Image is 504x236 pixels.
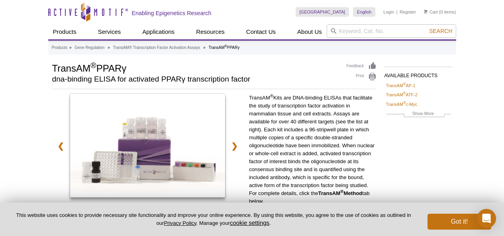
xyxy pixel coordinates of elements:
img: TransAM PPARγ Kit [70,94,225,197]
p: TransAM Kits are DNA-binding ELISAs that facilitate the study of transcription factor activation ... [249,94,377,205]
a: ❯ [226,137,243,155]
h2: dna-binding ELISA for activated PPARγ transcription factor [52,76,339,83]
a: TransAM® Transcription Factor Activation Assays [113,44,200,51]
a: Resources [191,24,229,39]
p: This website uses cookies to provide necessary site functionality and improve your online experie... [13,212,414,227]
a: Applications [137,24,179,39]
sup: ® [403,92,406,96]
input: Keyword, Cat. No. [327,24,456,38]
sup: ® [90,61,96,70]
li: » [108,45,110,50]
li: | [396,7,398,17]
li: » [203,45,206,50]
a: TransAM®AP-1 [386,82,416,89]
li: TransAM PPARγ [208,45,239,50]
button: Search [427,27,455,35]
a: Login [383,9,394,15]
span: Search [429,28,452,34]
a: [GEOGRAPHIC_DATA] [296,7,349,17]
a: Feedback [347,62,377,70]
a: Products [52,44,67,51]
a: Services [93,24,126,39]
a: About Us [292,24,327,39]
a: TransAM®ATF-2 [386,91,418,98]
sup: ® [403,101,406,105]
a: Privacy Policy [164,220,196,226]
sup: ® [270,94,273,98]
a: TransAM®c-Myc [386,101,418,108]
a: Register [400,9,416,15]
a: Contact Us [241,24,280,39]
h2: Enabling Epigenetics Research [132,10,212,17]
a: ❮ [52,137,69,155]
img: Your Cart [424,10,428,14]
a: Show More [386,110,451,119]
a: English [353,7,375,17]
sup: ® [340,189,343,194]
strong: TransAM Method [318,190,363,196]
a: TransAM PPARγ Kit [70,94,225,200]
li: (0 items) [424,7,456,17]
sup: ® [225,44,227,48]
li: » [69,45,72,50]
sup: ® [403,82,406,86]
a: Products [48,24,81,39]
h2: AVAILABLE PRODUCTS [384,66,452,81]
a: Cart [424,9,438,15]
button: Got it! [428,214,491,230]
h1: TransAM PPARγ [52,62,339,74]
button: cookie settings [230,219,269,226]
a: Print [347,72,377,81]
div: Open Intercom Messenger [477,209,496,228]
a: Gene Regulation [75,44,104,51]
